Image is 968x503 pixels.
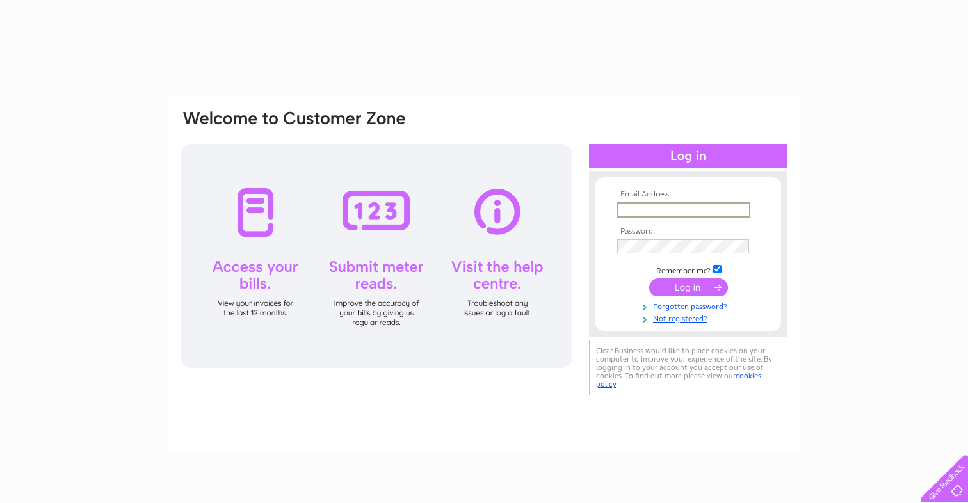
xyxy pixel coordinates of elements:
a: cookies policy [596,371,761,388]
th: Email Address: [614,190,762,199]
input: Submit [649,278,728,296]
a: Not registered? [617,312,762,324]
td: Remember me? [614,263,762,276]
a: Forgotten password? [617,299,762,312]
div: Clear Business would like to place cookies on your computer to improve your experience of the sit... [589,340,787,395]
th: Password: [614,227,762,236]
